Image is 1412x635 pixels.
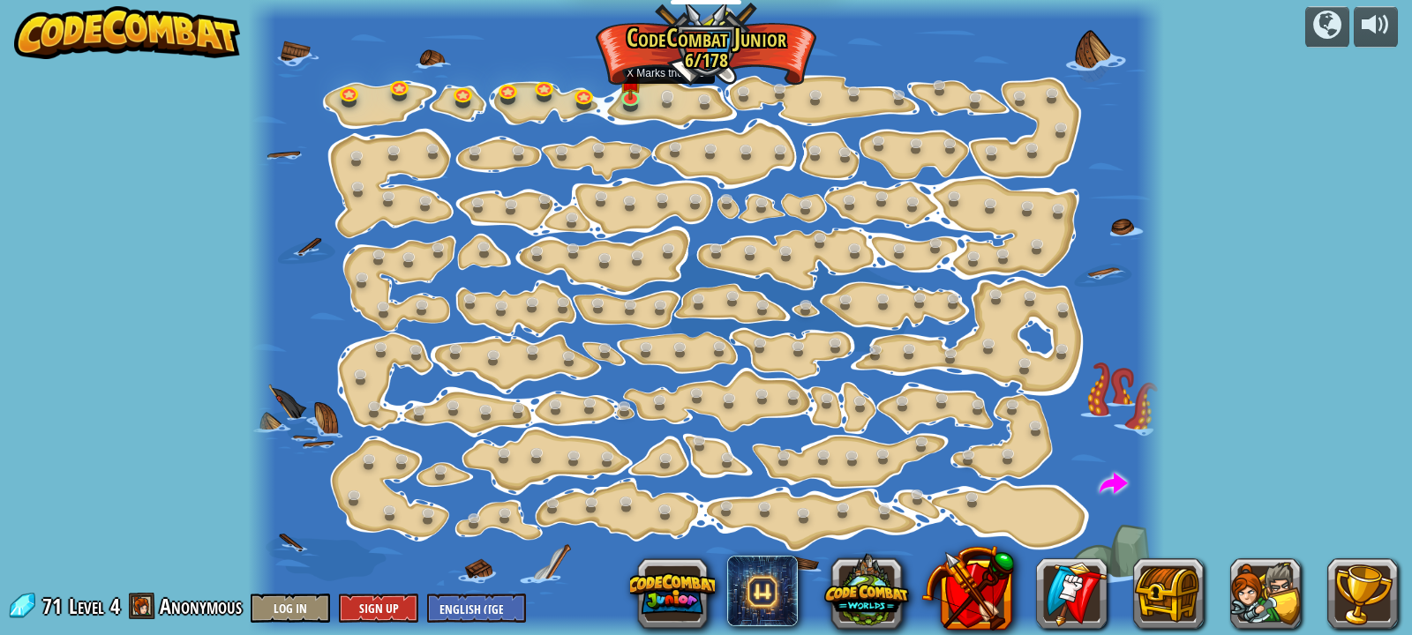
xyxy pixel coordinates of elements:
span: Level [69,592,104,621]
span: 4 [110,592,120,620]
span: Anonymous [160,592,242,620]
button: Sign Up [339,594,418,623]
img: CodeCombat - Learn how to code by playing a game [14,6,240,59]
img: level-banner-unstarted.png [620,62,642,100]
span: 71 [42,592,67,620]
button: Campaigns [1305,6,1349,48]
button: Log In [251,594,330,623]
button: Adjust volume [1354,6,1398,48]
